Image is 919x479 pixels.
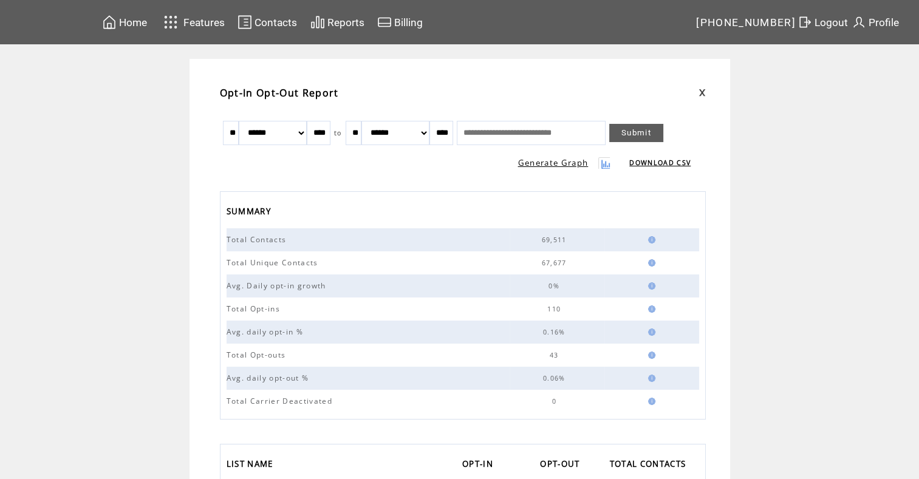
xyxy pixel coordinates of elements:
[552,397,559,406] span: 0
[227,280,329,291] span: Avg. Daily opt-in growth
[236,13,299,32] a: Contacts
[852,15,866,30] img: profile.svg
[334,129,342,137] span: to
[327,16,364,29] span: Reports
[159,10,227,34] a: Features
[850,13,901,32] a: Profile
[644,398,655,405] img: help.gif
[227,257,321,268] span: Total Unique Contacts
[644,259,655,267] img: help.gif
[610,455,692,475] a: TOTAL CONTACTS
[518,157,589,168] a: Generate Graph
[696,16,796,29] span: [PHONE_NUMBER]
[542,259,570,267] span: 67,677
[183,16,225,29] span: Features
[540,455,586,475] a: OPT-OUT
[227,350,289,360] span: Total Opt-outs
[227,304,283,314] span: Total Opt-ins
[309,13,366,32] a: Reports
[869,16,899,29] span: Profile
[815,16,848,29] span: Logout
[644,375,655,382] img: help.gif
[543,328,569,336] span: 0.16%
[227,234,290,245] span: Total Contacts
[644,236,655,243] img: help.gif
[227,396,335,406] span: Total Carrier Deactivated
[255,16,297,29] span: Contacts
[644,352,655,359] img: help.gif
[540,455,582,475] span: OPT-OUT
[227,327,306,337] span: Avg. daily opt-in %
[542,236,570,244] span: 69,511
[644,305,655,313] img: help.gif
[796,13,850,32] a: Logout
[227,203,274,223] span: SUMMARY
[227,455,279,475] a: LIST NAME
[310,15,325,30] img: chart.svg
[547,305,564,313] span: 110
[377,15,392,30] img: creidtcard.svg
[102,15,117,30] img: home.svg
[237,15,252,30] img: contacts.svg
[119,16,147,29] span: Home
[550,351,562,359] span: 43
[644,282,655,290] img: help.gif
[375,13,425,32] a: Billing
[160,12,182,32] img: features.svg
[548,282,562,290] span: 0%
[629,158,691,167] a: DOWNLOAD CSV
[462,455,499,475] a: OPT-IN
[798,15,812,30] img: exit.svg
[100,13,149,32] a: Home
[220,86,339,100] span: Opt-In Opt-Out Report
[227,373,312,383] span: Avg. daily opt-out %
[394,16,423,29] span: Billing
[227,455,276,475] span: LIST NAME
[609,124,663,142] a: Submit
[543,374,569,382] span: 0.06%
[644,328,655,336] img: help.gif
[610,455,689,475] span: TOTAL CONTACTS
[462,455,496,475] span: OPT-IN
